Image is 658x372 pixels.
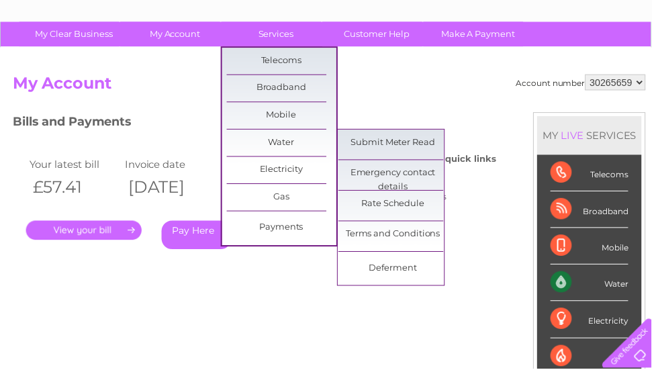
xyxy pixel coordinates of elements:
a: Water [229,131,340,158]
a: Rate Schedule [342,193,453,220]
div: Broadband [556,193,634,230]
div: Mobile [556,230,634,267]
div: Water [556,267,634,304]
a: Telecoms [493,57,533,67]
th: £57.41 [26,175,123,203]
a: Services [224,22,334,47]
a: Water [422,57,447,67]
a: Electricity [229,158,340,185]
a: Blog [541,57,561,67]
a: Gas [229,186,340,213]
a: My Account [122,22,232,47]
th: [DATE] [123,175,220,203]
a: Submit Meter Read [342,131,453,158]
img: logo.png [23,35,91,76]
h2: My Account [13,75,652,101]
a: Make A Payment [428,22,538,47]
a: Payments [229,217,340,244]
div: Account number [521,75,652,91]
a: My Clear Business [19,22,130,47]
a: Energy [455,57,485,67]
div: Telecoms [556,156,634,193]
a: . [26,223,143,242]
a: 0333 014 3131 [405,7,498,24]
a: Deferment [342,258,453,285]
a: Pay Here [163,223,234,252]
a: Broadband [229,76,340,103]
a: Log out [614,57,645,67]
td: Invoice date [123,157,220,175]
div: Clear Business is a trading name of Verastar Limited (registered in [GEOGRAPHIC_DATA] No. 3667643... [13,7,647,65]
a: Contact [569,57,602,67]
div: MY SERVICES [543,118,648,156]
h3: Bills and Payments [13,113,501,137]
a: Mobile [229,103,340,130]
a: Telecoms [229,48,340,75]
td: Your latest bill [26,157,123,175]
a: Customer Help [326,22,436,47]
a: Terms and Conditions [342,224,453,250]
a: Emergency contact details [342,162,453,189]
div: LIVE [564,130,592,143]
div: Electricity [556,304,634,341]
